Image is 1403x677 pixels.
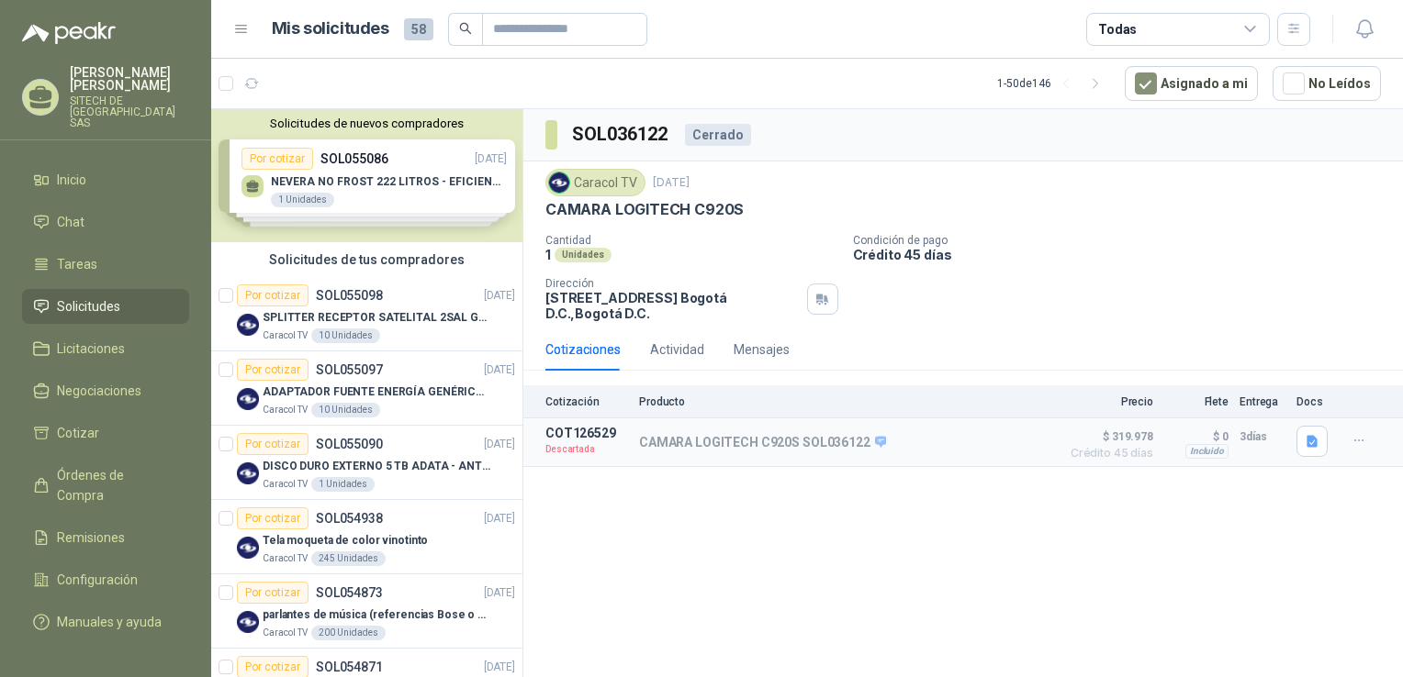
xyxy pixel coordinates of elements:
a: Tareas [22,247,189,282]
p: [DATE] [484,361,515,379]
span: Órdenes de Compra [57,465,172,505]
p: Entrega [1240,395,1285,408]
span: Configuración [57,570,138,590]
p: Caracol TV [263,626,308,640]
div: Unidades [555,248,612,262]
span: Crédito 45 días [1061,448,1153,459]
p: SOL054938 [316,512,383,525]
span: Cotizar [57,423,99,443]
p: [DATE] [653,174,690,192]
p: Caracol TV [263,328,308,343]
a: Manuales y ayuda [22,605,189,639]
h1: Mis solicitudes [272,16,389,42]
p: [PERSON_NAME] [PERSON_NAME] [70,66,189,92]
p: CAMARA LOGITECH C920S [545,200,744,219]
p: Cotización [545,395,628,408]
a: Inicio [22,162,189,197]
p: Docs [1296,395,1333,408]
a: Licitaciones [22,331,189,366]
div: Por cotizar [237,582,309,604]
p: SOL054871 [316,660,383,673]
img: Company Logo [549,172,569,193]
span: Manuales y ayuda [57,612,162,632]
button: No Leídos [1273,66,1381,101]
p: SOL055097 [316,363,383,376]
span: search [459,22,472,35]
div: Caracol TV [545,169,645,196]
a: Chat [22,205,189,239]
p: [DATE] [484,287,515,305]
div: Por cotizar [237,359,309,381]
div: 1 - 50 de 146 [997,69,1110,98]
p: Precio [1061,395,1153,408]
div: 10 Unidades [311,403,380,417]
span: Negociaciones [57,381,141,401]
span: Remisiones [57,527,125,548]
p: parlantes de música (referencias Bose o Alexa) CON MARCACION 1 LOGO (Mas datos en el adjunto) [263,606,491,624]
p: [DATE] [484,659,515,676]
a: Por cotizarSOL055097[DATE] Company LogoADAPTADOR FUENTE ENERGÍA GENÉRICO 24V 1ACaracol TV10 Unidades [211,351,522,426]
p: Tela moqueta de color vinotinto [263,532,428,549]
p: Flete [1164,395,1229,408]
a: Negociaciones [22,373,189,408]
button: Asignado a mi [1125,66,1258,101]
a: Remisiones [22,520,189,555]
div: Cotizaciones [545,339,621,360]
p: SOL055098 [316,289,383,302]
span: $ 319.978 [1061,426,1153,448]
p: SOL055090 [316,438,383,450]
p: $ 0 [1164,426,1229,448]
span: Solicitudes [57,296,120,316]
p: DISCO DURO EXTERNO 5 TB ADATA - ANTIGOLPES [263,458,491,475]
div: Todas [1098,19,1137,39]
p: 1 [545,247,551,262]
a: Cotizar [22,416,189,450]
p: 3 días [1240,426,1285,448]
p: [DATE] [484,584,515,602]
h3: SOL036122 [572,120,670,149]
span: Chat [57,212,84,232]
img: Company Logo [237,462,259,484]
img: Company Logo [237,537,259,559]
span: Inicio [57,170,86,190]
a: Órdenes de Compra [22,458,189,513]
p: Cantidad [545,234,838,247]
p: Crédito 45 días [853,247,1397,262]
div: Cerrado [685,124,751,146]
a: Configuración [22,562,189,597]
a: Por cotizarSOL054938[DATE] Company LogoTela moqueta de color vinotintoCaracol TV245 Unidades [211,500,522,574]
span: 58 [404,18,433,40]
div: Mensajes [734,339,790,360]
div: Por cotizar [237,433,309,455]
img: Company Logo [237,314,259,336]
p: Descartada [545,440,628,459]
p: [STREET_ADDRESS] Bogotá D.C. , Bogotá D.C. [545,290,800,321]
p: SITECH DE [GEOGRAPHIC_DATA] SAS [70,95,189,128]
img: Company Logo [237,611,259,633]
p: [DATE] [484,436,515,453]
div: Por cotizar [237,284,309,306]
p: [DATE] [484,510,515,527]
img: Company Logo [237,388,259,410]
a: Solicitudes [22,289,189,324]
p: Dirección [545,277,800,290]
div: Solicitudes de nuevos compradoresPor cotizarSOL055086[DATE] NEVERA NO FROST 222 LITROS - EFICIENC... [211,109,522,242]
p: Caracol TV [263,477,308,492]
div: Incluido [1185,444,1229,459]
button: Solicitudes de nuevos compradores [219,117,515,130]
span: Licitaciones [57,338,125,359]
p: SPLITTER RECEPTOR SATELITAL 2SAL GT-SP21 [263,309,491,327]
p: Producto [639,395,1050,408]
div: 1 Unidades [311,477,375,492]
div: 10 Unidades [311,328,380,343]
div: 200 Unidades [311,626,386,640]
a: Por cotizarSOL054873[DATE] Company Logoparlantes de música (referencias Bose o Alexa) CON MARCACI... [211,574,522,649]
p: COT126529 [545,426,628,440]
a: Por cotizarSOL055098[DATE] Company LogoSPLITTER RECEPTOR SATELITAL 2SAL GT-SP21Caracol TV10 Unidades [211,277,522,351]
div: 245 Unidades [311,551,386,566]
a: Por cotizarSOL055090[DATE] Company LogoDISCO DURO EXTERNO 5 TB ADATA - ANTIGOLPESCaracol TV1 Unid... [211,426,522,500]
div: Actividad [650,339,704,360]
span: Tareas [57,254,97,274]
p: SOL054873 [316,586,383,599]
p: Caracol TV [263,403,308,417]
